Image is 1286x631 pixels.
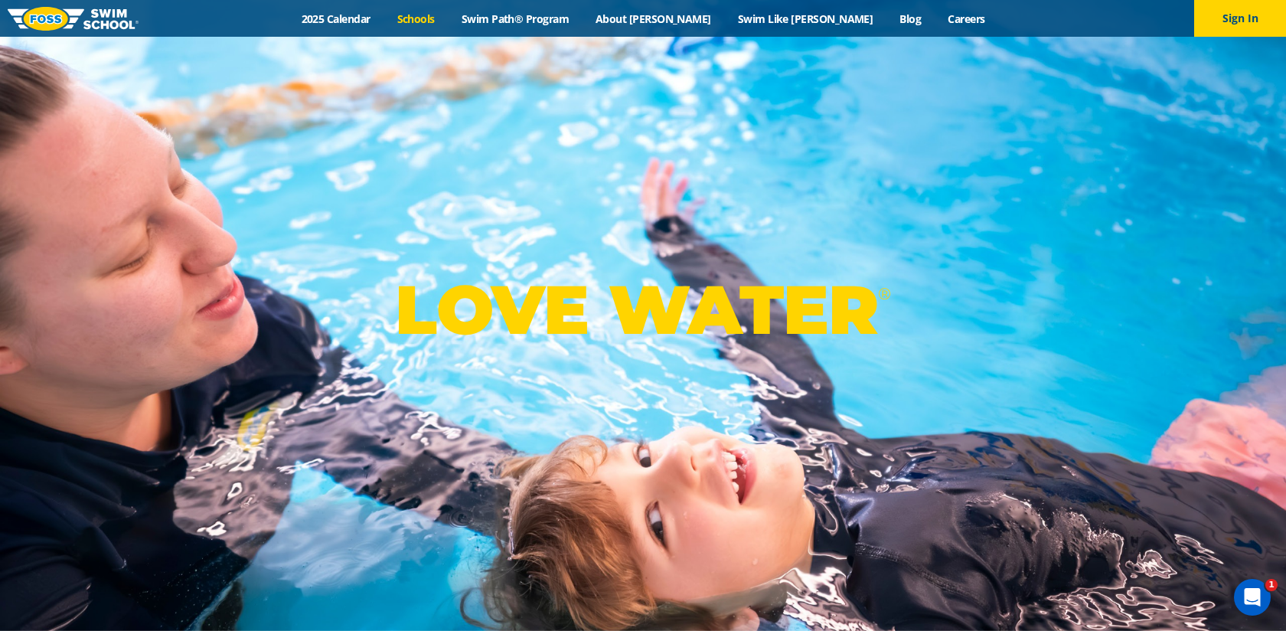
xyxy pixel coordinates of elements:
[395,269,890,351] p: LOVE WATER
[384,11,448,26] a: Schools
[288,11,384,26] a: 2025 Calendar
[724,11,886,26] a: Swim Like [PERSON_NAME]
[1265,579,1278,591] span: 1
[8,7,139,31] img: FOSS Swim School Logo
[1234,579,1271,616] iframe: Intercom live chat
[583,11,725,26] a: About [PERSON_NAME]
[935,11,998,26] a: Careers
[886,11,935,26] a: Blog
[448,11,582,26] a: Swim Path® Program
[878,284,890,303] sup: ®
